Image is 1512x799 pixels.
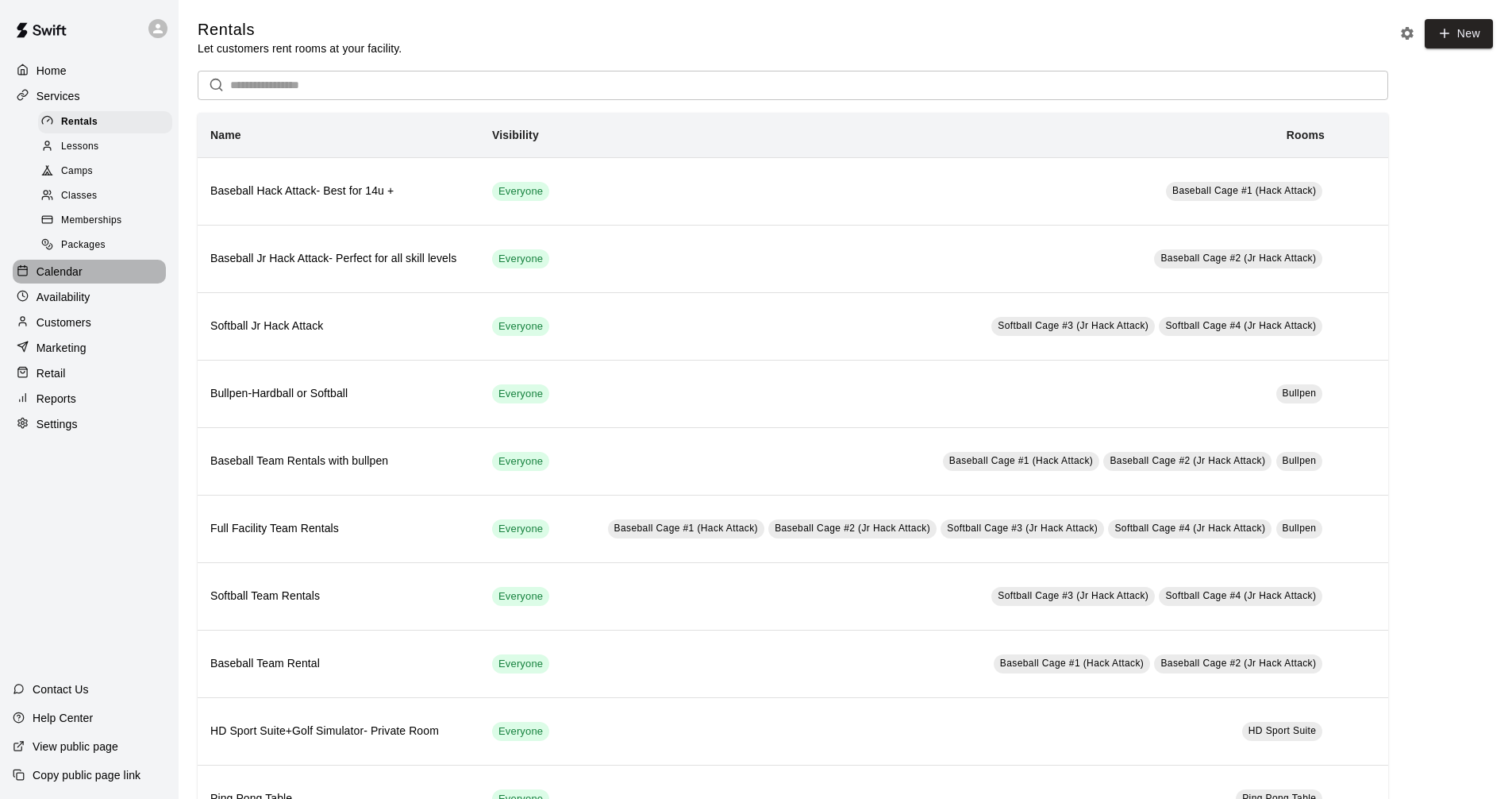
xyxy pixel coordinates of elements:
b: Name [210,129,241,141]
span: Everyone [492,454,549,469]
a: Services [13,84,166,108]
a: Calendar [13,260,166,284]
span: Rentals [61,114,98,130]
a: Camps [38,160,179,184]
span: Lessons [61,139,99,155]
a: New [1425,19,1493,48]
div: Classes [38,185,172,207]
h6: Full Facility Team Rentals [210,520,467,538]
span: Softball Cage #4 (Jr Hack Attack) [1165,590,1316,601]
div: This service is visible to all of your customers [492,452,549,471]
span: Everyone [492,184,549,199]
span: Bullpen [1283,523,1317,534]
span: Baseball Cage #2 (Jr Hack Attack) [775,523,930,534]
a: Reports [13,387,166,411]
h6: Softball Jr Hack Attack [210,318,467,335]
h6: Baseball Hack Attack- Best for 14u + [210,183,467,200]
div: This service is visible to all of your customers [492,587,549,606]
span: Everyone [492,252,549,267]
span: Softball Cage #3 (Jr Hack Attack) [998,320,1148,331]
a: Home [13,59,166,83]
h6: Baseball Team Rental [210,655,467,673]
span: Baseball Cage #2 (Jr Hack Attack) [1160,253,1316,264]
a: Marketing [13,336,166,360]
p: Contact Us [33,681,89,697]
span: Classes [61,188,97,204]
a: Customers [13,311,166,334]
p: Reports [37,391,76,407]
a: Memberships [38,209,179,234]
h6: Baseball Team Rentals with bullpen [210,453,467,470]
span: HD Sport Suite [1248,725,1317,736]
a: Classes [38,184,179,209]
button: Rental settings [1395,21,1419,45]
span: Softball Cage #4 (Jr Hack Attack) [1165,320,1316,331]
div: This service is visible to all of your customers [492,519,549,538]
span: Baseball Cage #2 (Jr Hack Attack) [1110,455,1265,466]
p: Customers [37,315,91,330]
p: Retail [37,365,66,381]
p: Calendar [37,264,83,280]
span: Bullpen [1283,455,1317,466]
span: Softball Cage #3 (Jr Hack Attack) [947,523,1098,534]
span: Everyone [492,319,549,334]
span: Bullpen [1283,388,1317,399]
div: Memberships [38,210,172,232]
p: Let customers rent rooms at your facility. [198,41,402,56]
span: Softball Cage #3 (Jr Hack Attack) [998,590,1148,601]
div: This service is visible to all of your customers [492,722,549,741]
div: Lessons [38,136,172,158]
a: Rentals [38,110,179,134]
div: This service is visible to all of your customers [492,654,549,674]
p: Home [37,63,67,79]
span: Baseball Cage #1 (Hack Attack) [1172,185,1316,196]
span: Everyone [492,589,549,604]
span: Packages [61,237,106,253]
h5: Rentals [198,19,402,41]
a: Retail [13,361,166,385]
span: Baseball Cage #1 (Hack Attack) [949,455,1093,466]
span: Softball Cage #4 (Jr Hack Attack) [1114,523,1265,534]
span: Baseball Cage #2 (Jr Hack Attack) [1160,658,1316,669]
div: Camps [38,160,172,183]
h6: Bullpen-Hardball or Softball [210,385,467,403]
div: Rentals [38,111,172,133]
div: This service is visible to all of your customers [492,249,549,268]
p: Settings [37,416,78,432]
span: Memberships [61,213,121,229]
p: View public page [33,739,118,755]
div: This service is visible to all of your customers [492,384,549,403]
p: Services [37,88,80,104]
p: Marketing [37,340,87,356]
div: This service is visible to all of your customers [492,317,549,336]
span: Baseball Cage #1 (Hack Attack) [614,523,758,534]
b: Visibility [492,129,539,141]
span: Everyone [492,724,549,739]
span: Baseball Cage #1 (Hack Attack) [1000,658,1144,669]
span: Everyone [492,657,549,672]
span: Everyone [492,522,549,537]
a: Packages [38,234,179,258]
h6: HD Sport Suite+Golf Simulator- Private Room [210,723,467,740]
p: Help Center [33,710,93,726]
span: Camps [61,164,93,179]
b: Rooms [1287,129,1325,141]
p: Copy public page link [33,767,140,783]
h6: Softball Team Rentals [210,588,467,605]
span: Everyone [492,387,549,402]
h6: Baseball Jr Hack Attack- Perfect for all skill levels [210,250,467,268]
p: Availability [37,289,90,305]
a: Lessons [38,134,179,159]
a: Settings [13,412,166,436]
div: Packages [38,234,172,257]
a: Availability [13,285,166,309]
